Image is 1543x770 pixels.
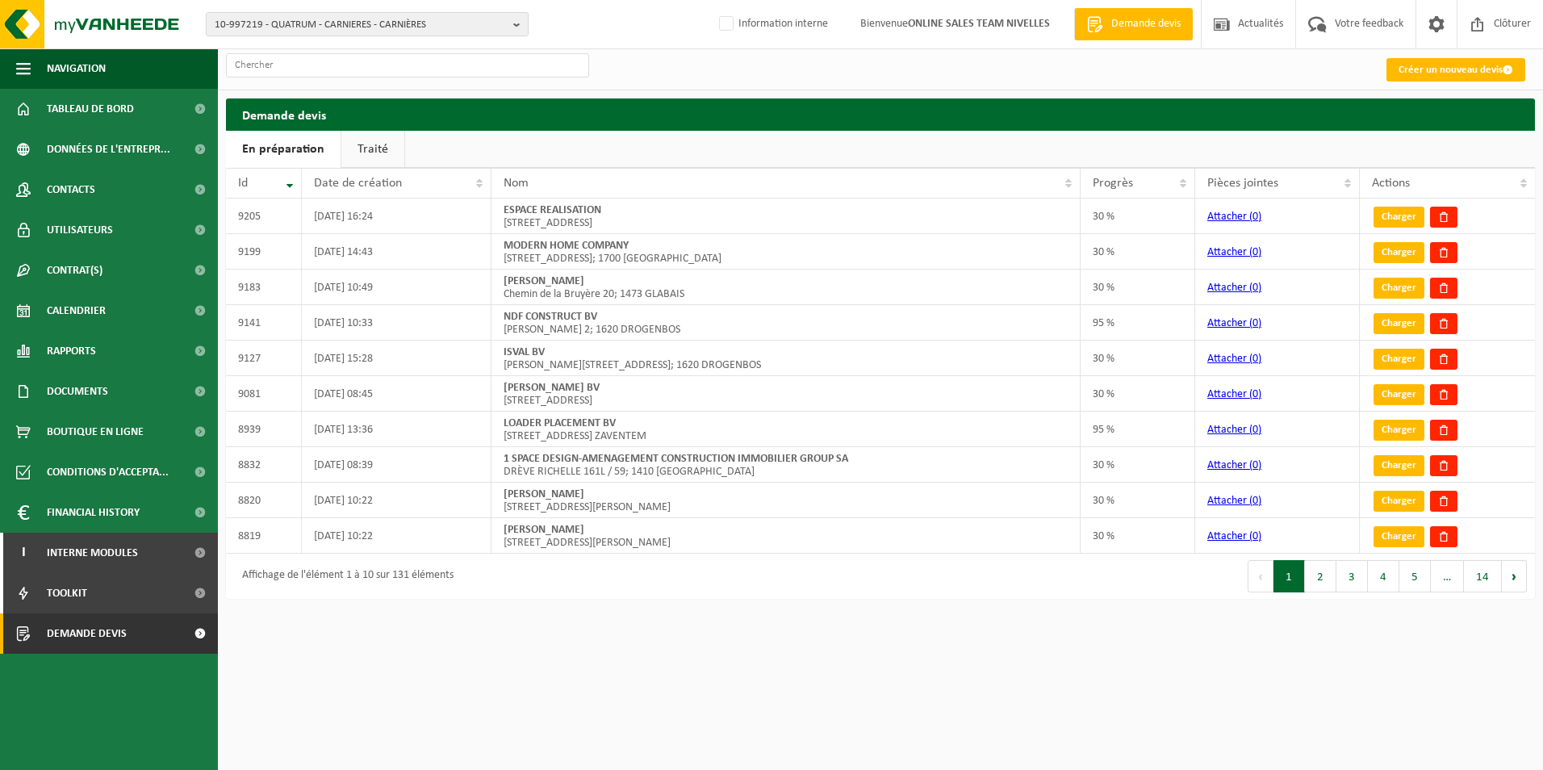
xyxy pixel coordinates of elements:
[491,412,1081,447] td: [STREET_ADDRESS] ZAVENTEM
[47,331,96,371] span: Rapports
[491,447,1081,483] td: DRÈVE RICHELLE 161L / 59; 1410 [GEOGRAPHIC_DATA]
[1374,207,1424,228] a: Charger
[1368,560,1399,592] button: 4
[1374,278,1424,299] a: Charger
[1081,483,1196,518] td: 30 %
[47,129,170,169] span: Données de l'entrepr...
[1207,459,1261,471] a: Attacher (0)
[1107,16,1185,32] span: Demande devis
[1207,424,1261,436] a: Attacher (0)
[1207,353,1261,365] a: Attacher (0)
[302,483,491,518] td: [DATE] 10:22
[1374,491,1424,512] a: Charger
[226,234,302,270] td: 9199
[1252,424,1258,436] span: 0
[1207,211,1261,223] a: Attacher (0)
[1374,526,1424,547] a: Charger
[1273,560,1305,592] button: 1
[1374,349,1424,370] a: Charger
[491,518,1081,554] td: [STREET_ADDRESS][PERSON_NAME]
[226,199,302,234] td: 9205
[47,533,138,573] span: Interne modules
[226,341,302,376] td: 9127
[1081,199,1196,234] td: 30 %
[302,305,491,341] td: [DATE] 10:33
[16,533,31,573] span: I
[1248,560,1273,592] button: Previous
[1305,560,1336,592] button: 2
[302,234,491,270] td: [DATE] 14:43
[504,382,600,394] strong: [PERSON_NAME] BV
[1252,459,1258,471] span: 0
[234,562,454,591] div: Affichage de l'élément 1 à 10 sur 131 éléments
[226,270,302,305] td: 9183
[1386,58,1525,82] a: Créer un nouveau devis
[314,177,402,190] span: Date de création
[47,291,106,331] span: Calendrier
[302,447,491,483] td: [DATE] 08:39
[226,53,589,77] input: Chercher
[1464,560,1502,592] button: 14
[1502,560,1527,592] button: Next
[908,18,1050,30] strong: ONLINE SALES TEAM NIVELLES
[226,98,1535,130] h2: Demande devis
[504,275,584,287] strong: [PERSON_NAME]
[226,483,302,518] td: 8820
[504,453,848,465] strong: 1 SPACE DESIGN-AMENAGEMENT CONSTRUCTION IMMOBILIER GROUP SA
[1081,447,1196,483] td: 30 %
[47,210,113,250] span: Utilisateurs
[491,483,1081,518] td: [STREET_ADDRESS][PERSON_NAME]
[47,492,140,533] span: Financial History
[226,447,302,483] td: 8832
[47,412,144,452] span: Boutique en ligne
[226,376,302,412] td: 9081
[504,524,584,536] strong: [PERSON_NAME]
[47,371,108,412] span: Documents
[504,346,545,358] strong: ISVAL BV
[1207,530,1261,542] a: Attacher (0)
[1207,388,1261,400] a: Attacher (0)
[226,305,302,341] td: 9141
[302,199,491,234] td: [DATE] 16:24
[1207,282,1261,294] a: Attacher (0)
[1252,282,1258,294] span: 0
[341,131,404,168] a: Traité
[716,12,828,36] label: Information interne
[302,270,491,305] td: [DATE] 10:49
[1252,317,1258,329] span: 0
[491,376,1081,412] td: [STREET_ADDRESS]
[1081,305,1196,341] td: 95 %
[1399,560,1431,592] button: 5
[302,341,491,376] td: [DATE] 15:28
[47,89,134,129] span: Tableau de bord
[1252,530,1258,542] span: 0
[1252,388,1258,400] span: 0
[491,270,1081,305] td: Chemin de la Bruyère 20; 1473 GLABAIS
[1074,8,1193,40] a: Demande devis
[1431,560,1464,592] span: …
[504,311,597,323] strong: NDF CONSTRUCT BV
[1374,455,1424,476] a: Charger
[47,250,102,291] span: Contrat(s)
[1252,211,1258,223] span: 0
[1207,317,1261,329] a: Attacher (0)
[491,234,1081,270] td: [STREET_ADDRESS]; 1700 [GEOGRAPHIC_DATA]
[47,169,95,210] span: Contacts
[491,341,1081,376] td: [PERSON_NAME][STREET_ADDRESS]; 1620 DROGENBOS
[504,240,629,252] strong: MODERN HOME COMPANY
[1252,495,1258,507] span: 0
[226,131,341,168] a: En préparation
[1207,177,1278,190] span: Pièces jointes
[302,412,491,447] td: [DATE] 13:36
[226,412,302,447] td: 8939
[1207,495,1261,507] a: Attacher (0)
[1081,376,1196,412] td: 30 %
[238,177,248,190] span: Id
[206,12,529,36] button: 10-997219 - QUATRUM - CARNIERES - CARNIÈRES
[302,376,491,412] td: [DATE] 08:45
[1093,177,1133,190] span: Progrès
[1081,412,1196,447] td: 95 %
[215,13,507,37] span: 10-997219 - QUATRUM - CARNIERES - CARNIÈRES
[504,177,529,190] span: Nom
[1374,420,1424,441] a: Charger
